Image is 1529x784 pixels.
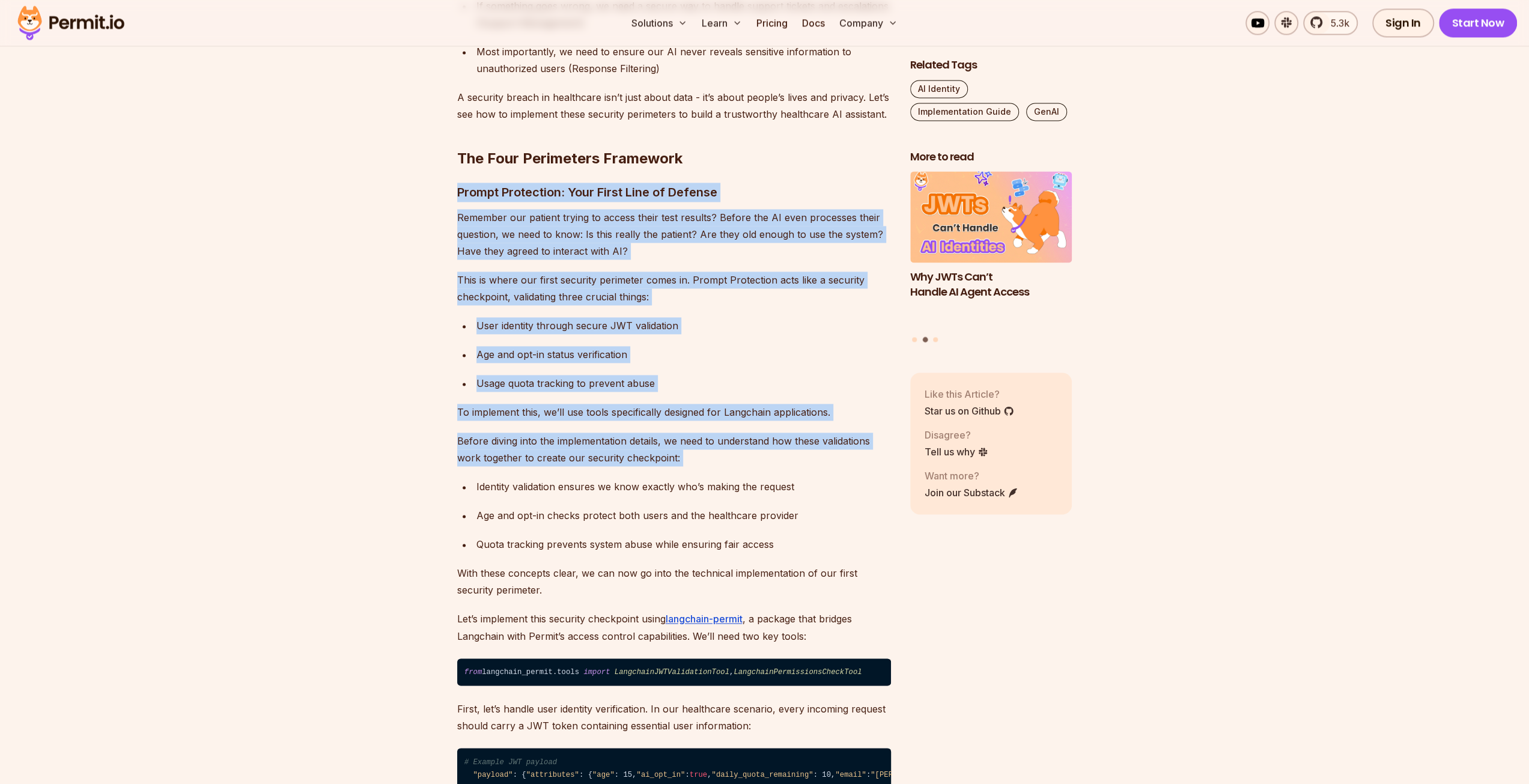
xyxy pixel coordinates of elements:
p: Remember our patient trying to access their test results? Before the AI even processes their ques... [457,209,891,260]
p: This is where our first security perimeter comes in. Prompt Protection acts like a security check... [457,272,891,305]
div: Usage quota tracking to prevent abuse [476,375,891,392]
p: With these concepts clear, we can now go into the technical implementation of our first security ... [457,565,891,598]
span: "daily_quota_remaining" [712,770,813,779]
button: Go to slide 3 [933,337,938,342]
div: Quota tracking prevents system abuse while ensuring fair access [476,536,891,553]
h3: Prompt Protection: Your First Line of Defense [457,183,891,202]
div: Identity validation ensures we know exactly who’s making the request [476,478,891,495]
p: Before diving into the implementation details, we need to understand how these validations work t... [457,433,891,466]
a: Star us on Github [925,404,1014,418]
span: LangchainPermissionsCheckTool [734,667,862,676]
a: Pricing [752,11,792,35]
a: 5.3k [1303,11,1358,35]
a: Sign In [1372,8,1434,37]
a: Join our Substack [925,485,1018,500]
span: LangchainJWTValidationTool [615,667,729,676]
button: Go to slide 1 [912,337,917,342]
span: # Example JWT payload [464,758,557,766]
button: Go to slide 2 [922,337,928,342]
div: User identity through secure JWT validation [476,317,891,334]
h2: Related Tags [910,58,1072,73]
a: Start Now [1439,8,1518,37]
a: Tell us why [925,445,988,459]
button: Learn [697,11,747,35]
span: "payload" [473,770,512,779]
h3: Why JWTs Can’t Handle AI Agent Access [910,270,1072,300]
h2: The Four Perimeters Framework [457,101,891,168]
div: Age and opt-in status verification [476,346,891,363]
p: First, let’s handle user identity verification. In our healthcare scenario, every incoming reques... [457,700,891,734]
p: Disagree? [925,428,988,442]
span: import [583,667,610,676]
span: from [464,667,482,676]
code: langchain_permit. , [457,658,891,686]
span: true [690,770,707,779]
span: "attributes" [526,770,579,779]
a: Why JWTs Can’t Handle AI Agent AccessWhy JWTs Can’t Handle AI Agent Access [910,172,1072,330]
p: Want more? [925,469,1018,483]
span: "age" [592,770,615,779]
div: Posts [910,172,1072,344]
p: A security breach in healthcare isn’t just about data - it’s about people’s lives and privacy. Le... [457,89,891,123]
div: Age and opt-in checks protect both users and the healthcare provider [476,507,891,524]
p: To implement this, we’ll use tools specifically designed for Langchain applications. [457,404,891,421]
a: GenAI [1026,103,1067,121]
span: "email" [835,770,866,779]
span: 5.3k [1324,16,1349,30]
img: Why JWTs Can’t Handle AI Agent Access [910,172,1072,263]
h2: More to read [910,150,1072,165]
p: Let’s implement this security checkpoint using , a package that bridges Langchain with Permit’s a... [457,610,891,644]
a: AI Identity [910,80,968,98]
span: "[PERSON_NAME][EMAIL_ADDRESS][PERSON_NAME][DOMAIN_NAME]" [871,770,1118,779]
button: Company [834,11,902,35]
p: Like this Article? [925,387,1014,401]
button: Solutions [627,11,692,35]
a: langchain-permit [666,613,743,625]
a: Implementation Guide [910,103,1019,121]
div: Most importantly, we need to ensure our AI never reveals sensitive information to unauthorized us... [476,43,891,77]
span: "ai_opt_in" [637,770,685,779]
a: Docs [797,11,830,35]
li: 2 of 3 [910,172,1072,330]
span: tools [557,667,579,676]
img: Permit logo [12,2,130,43]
